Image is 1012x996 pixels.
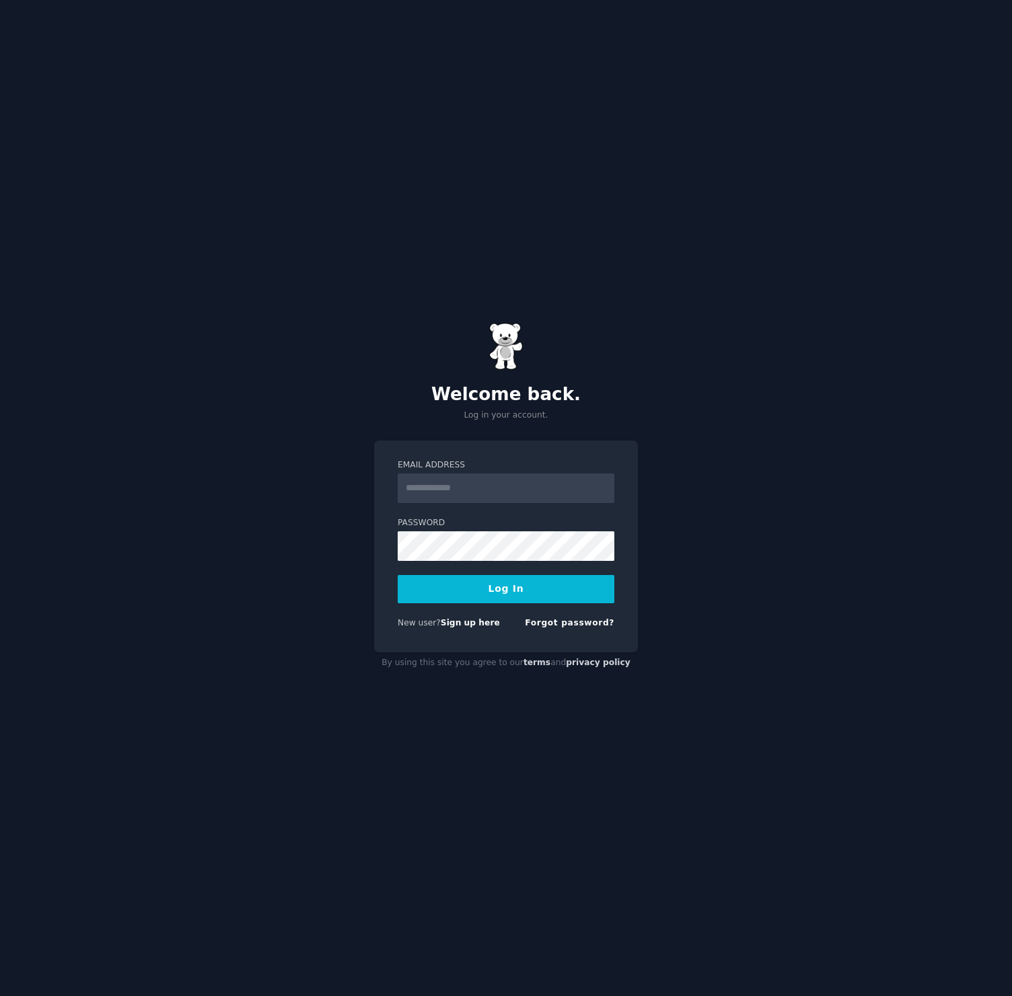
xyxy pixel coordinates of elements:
a: Sign up here [441,618,500,627]
a: terms [523,658,550,667]
span: New user? [398,618,441,627]
a: Forgot password? [525,618,614,627]
label: Email Address [398,459,614,471]
label: Password [398,517,614,529]
div: By using this site you agree to our and [374,652,638,674]
img: Gummy Bear [489,323,523,370]
h2: Welcome back. [374,384,638,406]
button: Log In [398,575,614,603]
a: privacy policy [566,658,630,667]
p: Log in your account. [374,410,638,422]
